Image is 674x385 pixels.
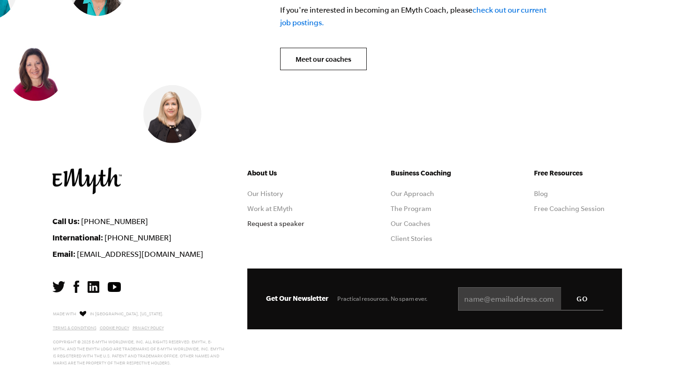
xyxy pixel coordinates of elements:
span: Get Our Newsletter [266,294,328,302]
img: Love [80,311,86,317]
strong: International: [52,233,103,242]
img: YouTube [108,282,121,292]
p: Made with in [GEOGRAPHIC_DATA], [US_STATE]. Copyright © 2025 E-Myth Worldwide, Inc. All rights re... [53,309,225,367]
span: Practical resources. No spam ever. [337,295,428,302]
img: EMyth [52,167,122,194]
img: Facebook [74,281,79,293]
h5: Free Resources [534,167,622,179]
a: Request a speaker [247,220,304,227]
a: Our Coaches [391,220,430,227]
a: Meet our coaches [280,48,367,70]
a: Our History [247,190,283,197]
img: Tricia Amara, EMyth Business Coach [143,85,201,143]
a: Client Stories [391,235,432,242]
a: [PHONE_NUMBER] [81,217,148,225]
iframe: Chat Widget [627,340,674,385]
strong: Email: [52,249,75,258]
h5: Business Coaching [391,167,479,179]
a: [EMAIL_ADDRESS][DOMAIN_NAME] [77,250,203,258]
a: Free Coaching Session [534,205,605,212]
strong: Call Us: [52,217,80,225]
a: Work at EMyth [247,205,293,212]
h5: About Us [247,167,335,179]
input: name@emailaddress.com [458,287,603,311]
a: Blog [534,190,548,197]
a: check out our current job postings. [280,6,547,27]
input: GO [561,287,603,310]
img: Vicky Gavrias, EMyth Business Coach [7,43,65,101]
a: [PHONE_NUMBER] [104,233,171,242]
a: The Program [391,205,431,212]
a: Our Approach [391,190,434,197]
img: Twitter [52,281,65,292]
a: Cookie Policy [100,326,129,330]
a: Privacy Policy [133,326,164,330]
a: Terms & Conditions [53,326,96,330]
img: LinkedIn [88,281,99,293]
